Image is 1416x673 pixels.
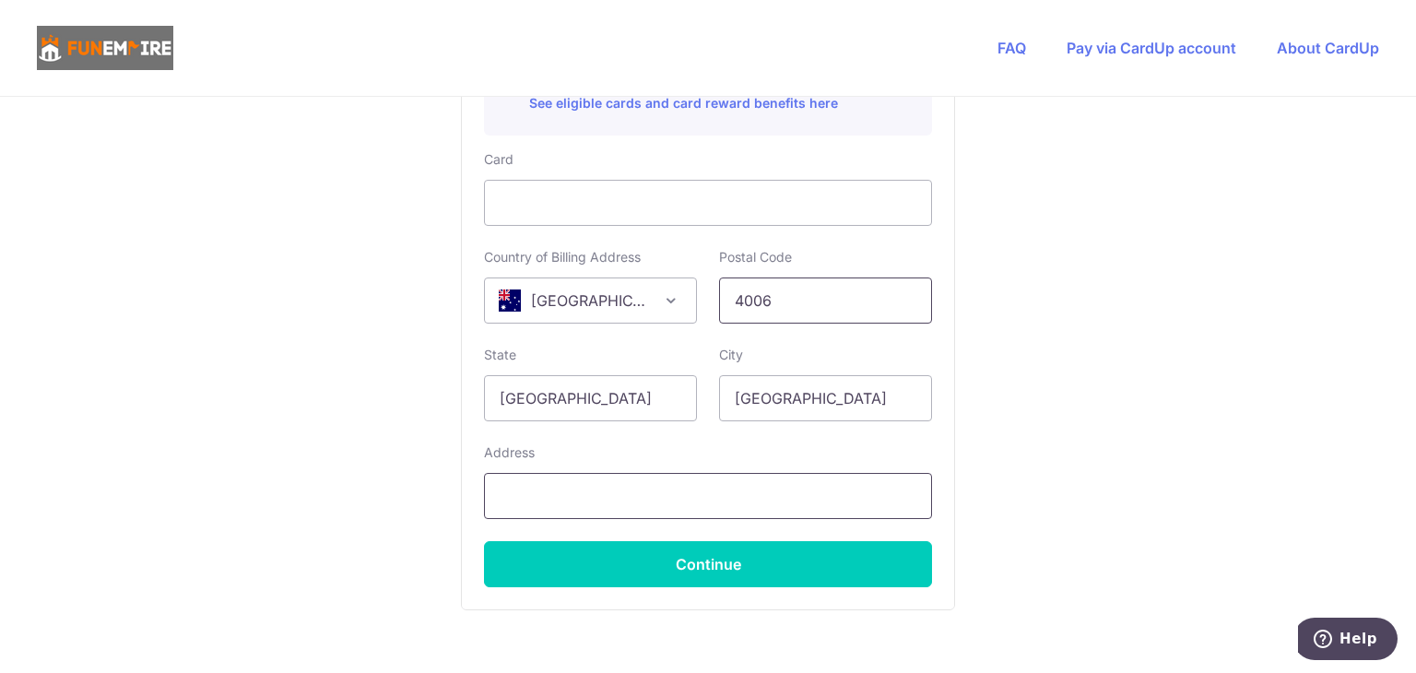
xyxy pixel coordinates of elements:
label: Country of Billing Address [484,248,641,266]
label: Postal Code [719,248,792,266]
span: Australia [485,278,696,323]
span: Australia [484,277,697,324]
a: About CardUp [1277,39,1379,57]
a: See eligible cards and card reward benefits here [529,95,838,111]
a: Pay via CardUp account [1067,39,1236,57]
a: FAQ [997,39,1026,57]
iframe: Opens a widget where you can find more information [1298,618,1398,664]
label: State [484,346,516,364]
input: Example 123456 [719,277,932,324]
button: Continue [484,541,932,587]
label: City [719,346,743,364]
label: Card [484,150,513,169]
iframe: Secure card payment input frame [500,192,916,214]
label: Address [484,443,535,462]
